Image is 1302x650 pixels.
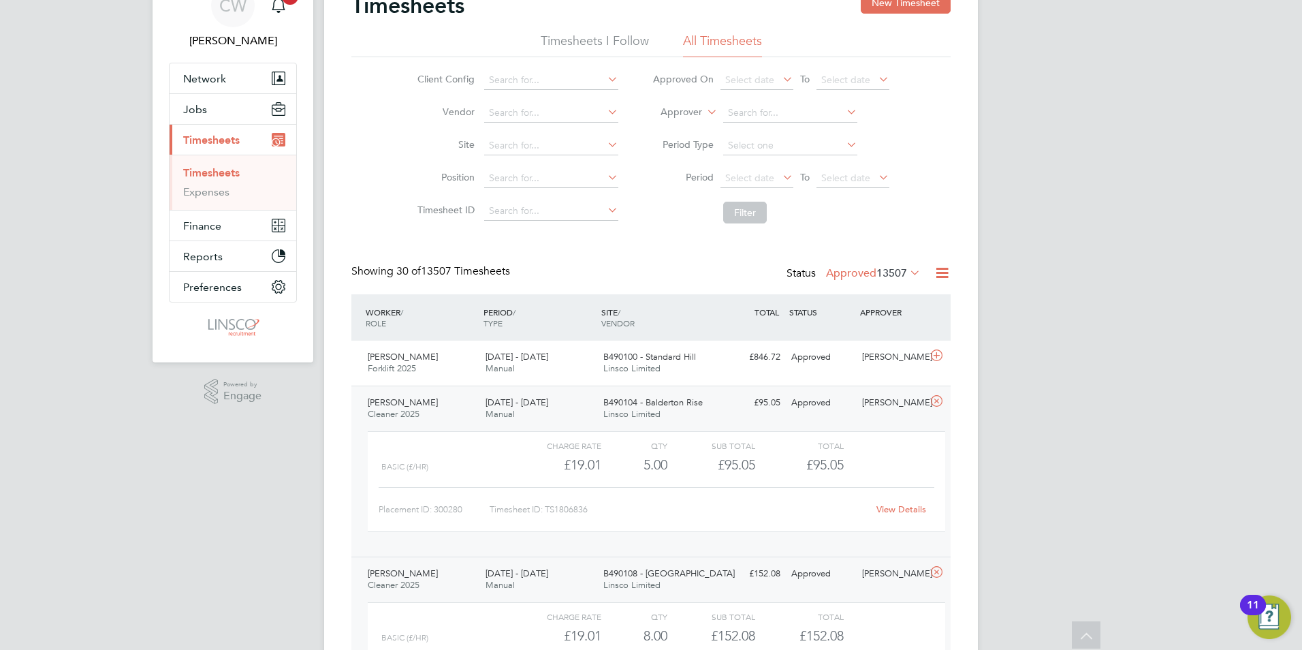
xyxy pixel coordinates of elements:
[857,346,927,369] div: [PERSON_NAME]
[484,169,618,188] input: Search for...
[857,563,927,585] div: [PERSON_NAME]
[381,633,428,643] span: basic (£/HR)
[806,456,844,473] span: £95.05
[683,33,762,57] li: All Timesheets
[601,437,667,454] div: QTY
[715,563,786,585] div: £152.08
[490,499,868,521] div: Timesheet ID: TS1806836
[183,72,226,85] span: Network
[603,362,661,374] span: Linsco Limited
[183,185,229,198] a: Expenses
[603,579,661,591] span: Linsco Limited
[368,579,419,591] span: Cleaner 2025
[484,104,618,123] input: Search for...
[786,392,857,414] div: Approved
[379,499,490,521] div: Placement ID: 300280
[183,103,207,116] span: Jobs
[413,171,475,183] label: Position
[598,300,716,335] div: SITE
[170,211,296,241] button: Finance
[603,568,735,579] span: B490108 - [GEOGRAPHIC_DATA]
[715,346,786,369] div: £846.72
[368,351,438,362] span: [PERSON_NAME]
[1247,605,1259,623] div: 11
[396,264,421,278] span: 30 of
[484,202,618,221] input: Search for...
[169,33,297,49] span: Chloe Whittall
[183,219,221,232] span: Finance
[170,155,296,210] div: Timesheets
[755,437,843,454] div: Total
[601,608,667,625] div: QTY
[170,94,296,124] button: Jobs
[484,136,618,155] input: Search for...
[603,408,661,420] span: Linsco Limited
[366,318,386,328] span: ROLE
[513,307,515,318] span: /
[601,625,667,647] div: 8.00
[667,625,755,647] div: £152.08
[513,454,601,476] div: £19.01
[618,307,620,318] span: /
[368,568,438,579] span: [PERSON_NAME]
[513,608,601,625] div: Charge rate
[715,392,786,414] div: £95.05
[513,625,601,647] div: £19.01
[857,392,927,414] div: [PERSON_NAME]
[641,106,702,119] label: Approver
[1248,595,1291,639] button: Open Resource Center, 11 new notifications
[603,351,696,362] span: B490100 - Standard Hill
[725,74,774,86] span: Select date
[484,71,618,90] input: Search for...
[183,250,223,263] span: Reports
[652,138,714,151] label: Period Type
[821,172,870,184] span: Select date
[486,408,515,420] span: Manual
[483,318,503,328] span: TYPE
[351,264,513,279] div: Showing
[857,300,927,324] div: APPROVER
[396,264,510,278] span: 13507 Timesheets
[413,106,475,118] label: Vendor
[183,134,240,146] span: Timesheets
[667,437,755,454] div: Sub Total
[170,125,296,155] button: Timesheets
[667,454,755,476] div: £95.05
[799,628,844,644] span: £152.08
[725,172,774,184] span: Select date
[170,241,296,271] button: Reports
[786,300,857,324] div: STATUS
[787,264,923,283] div: Status
[603,397,703,408] span: B490104 - Balderton Rise
[486,351,548,362] span: [DATE] - [DATE]
[486,362,515,374] span: Manual
[786,563,857,585] div: Approved
[486,397,548,408] span: [DATE] - [DATE]
[796,70,814,88] span: To
[652,73,714,85] label: Approved On
[486,579,515,591] span: Manual
[601,318,635,328] span: VENDOR
[821,74,870,86] span: Select date
[723,104,857,123] input: Search for...
[183,281,242,294] span: Preferences
[368,408,419,420] span: Cleaner 2025
[170,272,296,302] button: Preferences
[786,346,857,369] div: Approved
[723,136,857,155] input: Select one
[381,462,428,471] span: basic (£/HR)
[400,307,403,318] span: /
[183,166,240,179] a: Timesheets
[204,379,262,405] a: Powered byEngage
[796,168,814,186] span: To
[170,63,296,93] button: Network
[413,138,475,151] label: Site
[169,316,297,338] a: Go to home page
[667,608,755,625] div: Sub Total
[876,504,926,515] a: View Details
[755,608,843,625] div: Total
[480,300,598,335] div: PERIOD
[368,362,416,374] span: Forklift 2025
[601,454,667,476] div: 5.00
[204,316,261,338] img: linsco-logo-retina.png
